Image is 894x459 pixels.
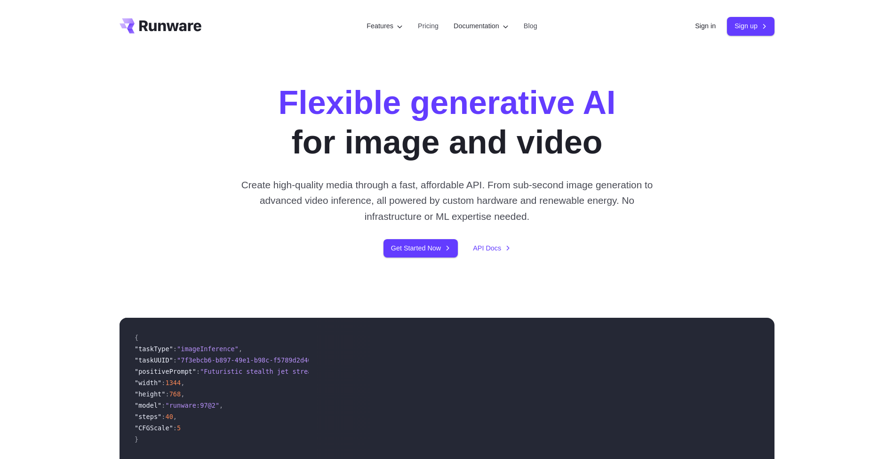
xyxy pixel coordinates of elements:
[135,390,165,398] span: "height"
[135,435,138,443] span: }
[165,402,219,409] span: "runware:97@2"
[135,424,173,432] span: "CFGScale"
[161,379,165,387] span: :
[695,21,716,32] a: Sign in
[177,424,181,432] span: 5
[181,379,184,387] span: ,
[165,379,181,387] span: 1344
[161,402,165,409] span: :
[173,345,177,353] span: :
[278,83,615,162] h1: for image and video
[727,17,774,35] a: Sign up
[219,402,223,409] span: ,
[161,413,165,420] span: :
[239,345,242,353] span: ,
[196,368,200,375] span: :
[173,424,177,432] span: :
[177,345,239,353] span: "imageInference"
[135,345,173,353] span: "taskType"
[177,356,323,364] span: "7f3ebcb6-b897-49e1-b98c-f5789d2d40d7"
[173,413,177,420] span: ,
[165,390,169,398] span: :
[181,390,184,398] span: ,
[454,21,509,32] label: Documentation
[169,390,181,398] span: 768
[135,356,173,364] span: "taskUUID"
[383,239,458,258] a: Get Started Now
[135,402,161,409] span: "model"
[418,21,439,32] a: Pricing
[135,334,138,341] span: {
[524,21,537,32] a: Blog
[120,18,201,33] a: Go to /
[135,379,161,387] span: "width"
[135,368,196,375] span: "positivePrompt"
[135,413,161,420] span: "steps"
[165,413,173,420] span: 40
[278,84,615,121] strong: Flexible generative AI
[173,356,177,364] span: :
[367,21,403,32] label: Features
[200,368,551,375] span: "Futuristic stealth jet streaking through a neon-lit cityscape with glowing purple exhaust"
[238,177,657,224] p: Create high-quality media through a fast, affordable API. From sub-second image generation to adv...
[473,243,511,254] a: API Docs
